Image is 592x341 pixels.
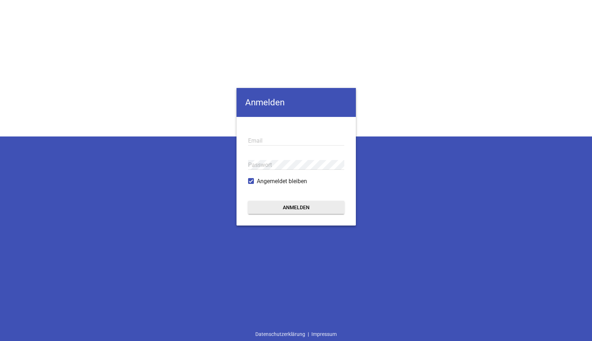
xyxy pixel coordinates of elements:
h4: Anmelden [237,88,356,117]
span: Angemeldet bleiben [257,177,307,186]
div: | [253,327,339,341]
a: Datenschutzerklärung [253,327,308,341]
button: Anmelden [248,201,344,214]
a: Impressum [309,327,339,341]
